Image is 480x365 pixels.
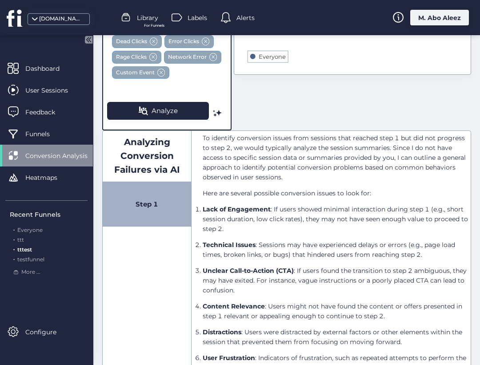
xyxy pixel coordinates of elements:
[25,151,101,161] span: Conversion Analysis
[25,173,71,182] span: Heatmaps
[10,210,88,219] div: Recent Funnels
[13,235,15,243] span: .
[25,85,81,95] span: User Sessions
[203,133,468,182] p: To identify conversion issues from sessions that reached step 1 but did not progress to step 2, w...
[13,254,15,263] span: .
[13,225,15,233] span: .
[17,256,44,263] span: testfunnel
[203,240,468,260] p: : Sessions may have experienced delays or errors (e.g., page load times, broken links, or bugs) t...
[168,53,207,61] span: Network Error
[236,13,255,23] span: Alerts
[25,327,70,337] span: Configure
[103,131,191,182] div: Analyzing Conversion Failures via AI
[17,246,32,253] span: tttest
[188,13,207,23] span: Labels
[25,64,73,73] span: Dashboard
[116,37,147,46] span: Dead Clicks
[258,53,285,60] text: Everyone
[107,102,209,120] button: Analyze
[203,327,468,347] p: : Users were distracted by external factors or other elements within the session that prevented t...
[17,236,24,243] span: ttt
[168,37,199,46] span: Error Clicks
[203,354,255,362] strong: User Frustration
[203,188,468,198] p: Here are several possible conversion issues to look for:
[103,182,191,227] div: Step 1
[203,301,468,321] p: : Users might not have found the content or offers presented in step 1 relevant or appealing enou...
[410,10,469,25] div: M. Abo Aleez
[25,107,68,117] span: Feedback
[116,53,147,61] span: Rage Clicks
[203,328,241,336] strong: Distractions
[203,266,468,295] p: : If users found the transition to step 2 ambiguous, they may have exited. For instance, vague in...
[144,23,164,28] span: For Funnels
[21,268,40,276] span: More ...
[116,69,155,77] span: Custom Event
[137,13,158,23] span: Library
[39,15,84,23] div: [DOMAIN_NAME]
[203,302,265,310] strong: Content Relevance
[203,267,294,275] strong: Unclear Call-to-Action (CTA)
[152,105,178,116] span: Analyze
[25,129,63,139] span: Funnels
[203,241,256,249] strong: Technical Issues
[17,227,43,233] span: Everyone
[13,244,15,253] span: .
[203,205,271,213] strong: Lack of Engagement
[203,204,468,234] p: : If users showed minimal interaction during step 1 (e.g., short session duration, low click rate...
